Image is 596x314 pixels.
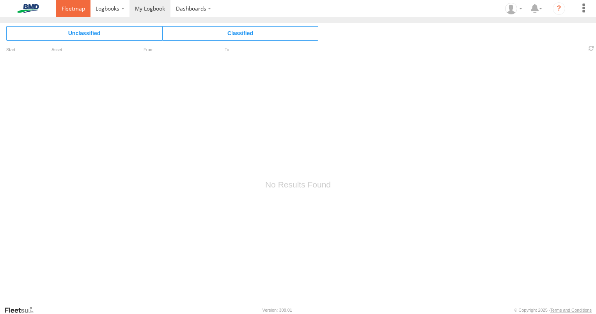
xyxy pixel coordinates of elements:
[587,45,596,52] span: Refresh
[51,48,129,52] div: Asset
[133,48,211,52] div: From
[214,48,292,52] div: To
[502,3,525,14] div: Chris Pickford
[553,2,565,15] i: ?
[4,306,40,314] a: Visit our Website
[6,26,162,40] span: Click to view Unclassified Trips
[550,308,592,312] a: Terms and Conditions
[162,26,318,40] span: Click to view Classified Trips
[6,48,30,52] div: Click to Sort
[8,4,48,13] img: bmd-logo.svg
[514,308,592,312] div: © Copyright 2025 -
[263,308,292,312] div: Version: 308.01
